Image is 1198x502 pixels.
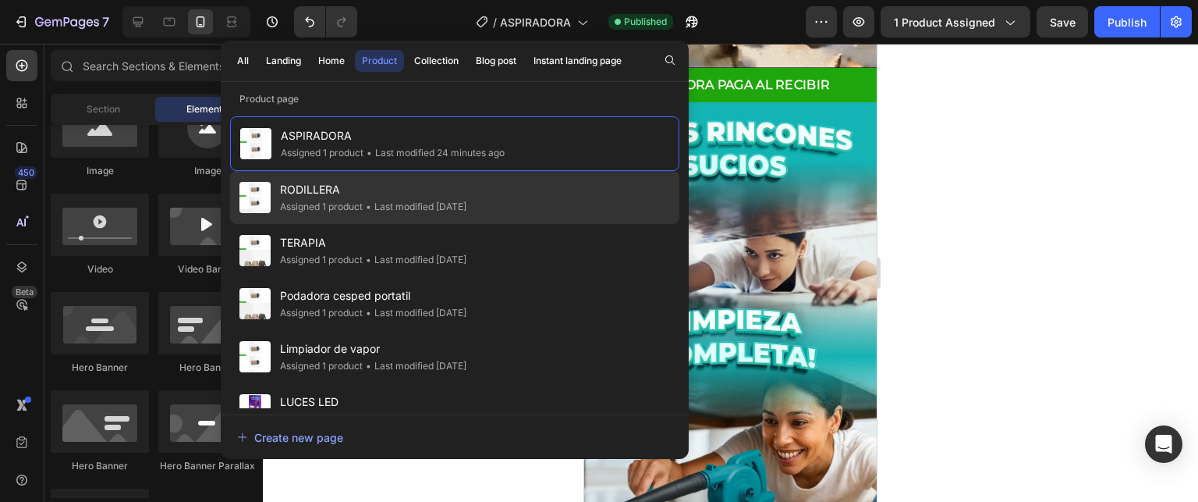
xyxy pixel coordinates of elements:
[894,14,995,30] span: 1 product assigned
[493,14,497,30] span: /
[158,164,257,178] div: Image
[51,164,149,178] div: Image
[363,252,466,268] div: Last modified [DATE]
[624,15,667,29] span: Published
[236,422,673,453] button: Create new page
[1050,16,1076,29] span: Save
[281,145,363,161] div: Assigned 1 product
[363,145,505,161] div: Last modified 24 minutes ago
[221,91,689,107] p: Product page
[533,54,622,68] div: Instant landing page
[1108,14,1147,30] div: Publish
[318,54,345,68] div: Home
[280,252,363,268] div: Assigned 1 product
[280,233,466,252] span: TERAPIA
[1037,6,1088,37] button: Save
[366,360,371,372] span: •
[51,50,257,81] input: Search Sections & Elements
[281,126,505,145] span: ASPIRADORA
[280,340,466,358] span: Limpiador de vapor
[186,102,222,116] span: Element
[476,54,516,68] div: Blog post
[158,361,257,375] div: Hero Banner
[363,199,466,215] div: Last modified [DATE]
[237,429,343,446] div: Create new page
[51,262,149,276] div: Video
[366,254,371,265] span: •
[15,166,37,179] div: 450
[280,180,466,199] span: RODILLERA
[469,50,523,72] button: Blog post
[584,44,877,502] iframe: Design area
[363,358,466,374] div: Last modified [DATE]
[407,50,466,72] button: Collection
[366,307,371,319] span: •
[12,286,37,298] div: Beta
[362,54,397,68] div: Product
[158,262,257,276] div: Video Banner
[280,199,363,215] div: Assigned 1 product
[280,287,466,305] span: Podadora cesped portatil
[526,50,629,72] button: Instant landing page
[367,147,372,158] span: •
[280,358,363,374] div: Assigned 1 product
[500,14,571,30] span: ASPIRADORA
[87,102,120,116] span: Section
[6,6,116,37] button: 7
[51,361,149,375] div: Hero Banner
[158,459,257,473] div: Hero Banner Parallax
[1145,425,1182,463] div: Open Intercom Messenger
[102,12,109,31] p: 7
[1094,6,1160,37] button: Publish
[51,459,149,473] div: Hero Banner
[280,305,363,321] div: Assigned 1 product
[414,54,459,68] div: Collection
[266,54,301,68] div: Landing
[280,393,466,411] span: LUCES LED
[881,6,1030,37] button: 1 product assigned
[294,6,357,37] div: Undo/Redo
[363,305,466,321] div: Last modified [DATE]
[355,50,404,72] button: Product
[259,50,308,72] button: Landing
[311,50,352,72] button: Home
[366,201,371,212] span: •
